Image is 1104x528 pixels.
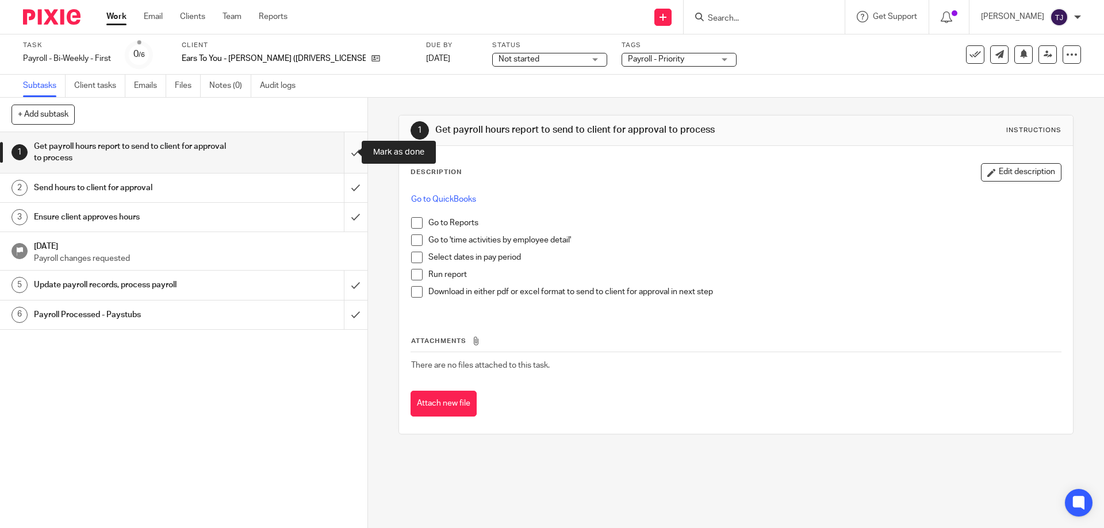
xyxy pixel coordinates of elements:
[23,75,66,97] a: Subtasks
[175,75,201,97] a: Files
[259,11,287,22] a: Reports
[411,121,429,140] div: 1
[435,124,761,136] h1: Get payroll hours report to send to client for approval to process
[981,163,1061,182] button: Edit description
[492,41,607,50] label: Status
[34,238,356,252] h1: [DATE]
[133,48,145,61] div: 0
[134,75,166,97] a: Emails
[707,14,810,24] input: Search
[34,209,233,226] h1: Ensure client approves hours
[23,53,111,64] div: Payroll - Bi-Weekly - First
[74,75,125,97] a: Client tasks
[428,217,1060,229] p: Go to Reports
[34,253,356,264] p: Payroll changes requested
[144,11,163,22] a: Email
[873,13,917,21] span: Get Support
[426,41,478,50] label: Due by
[23,41,111,50] label: Task
[499,55,539,63] span: Not started
[223,11,241,22] a: Team
[411,338,466,344] span: Attachments
[34,306,233,323] h1: Payroll Processed - Paystubs
[1050,8,1068,26] img: svg%3E
[34,179,233,196] h1: Send hours to client for approval
[182,53,366,64] p: Ears To You - [PERSON_NAME] ([DRIVERS_LICENSE_NUMBER] Alberta Ltd.)
[11,209,28,225] div: 3
[411,361,550,369] span: There are no files attached to this task.
[426,55,450,63] span: [DATE]
[260,75,304,97] a: Audit logs
[628,55,684,63] span: Payroll - Priority
[11,307,28,323] div: 6
[622,41,737,50] label: Tags
[11,105,75,124] button: + Add subtask
[411,168,462,177] p: Description
[428,269,1060,280] p: Run report
[209,75,251,97] a: Notes (0)
[11,144,28,160] div: 1
[428,286,1060,298] p: Download in either pdf or excel format to send to client for approval in next step
[411,195,476,203] a: Go to QuickBooks
[139,52,145,58] small: /6
[411,391,477,417] button: Attach new file
[428,252,1060,263] p: Select dates in pay period
[11,180,28,196] div: 2
[981,11,1044,22] p: [PERSON_NAME]
[106,11,126,22] a: Work
[428,234,1060,246] p: Go to 'time activities by employee detail'
[23,9,80,25] img: Pixie
[182,41,412,50] label: Client
[1006,126,1061,135] div: Instructions
[180,11,205,22] a: Clients
[11,277,28,293] div: 5
[34,276,233,294] h1: Update payroll records, process payroll
[34,138,233,167] h1: Get payroll hours report to send to client for approval to process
